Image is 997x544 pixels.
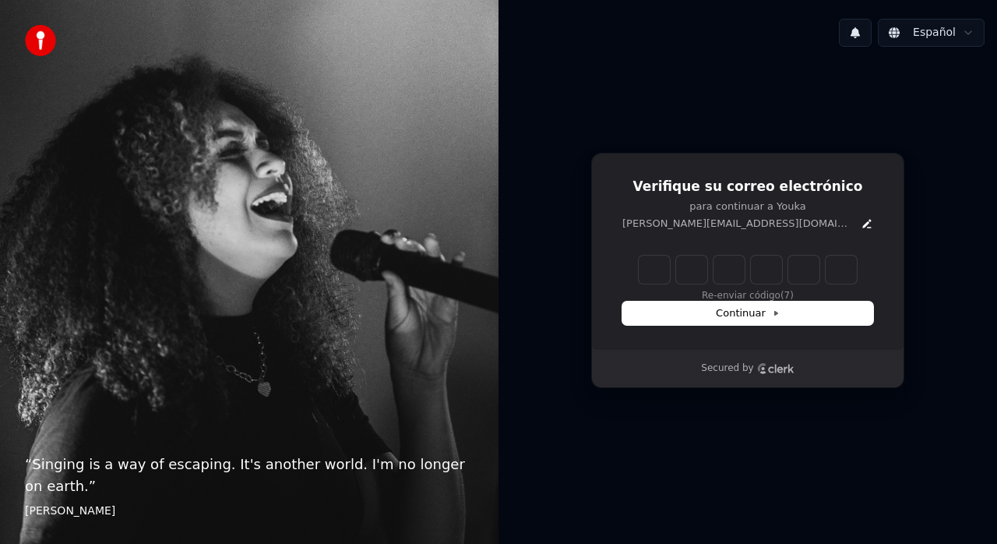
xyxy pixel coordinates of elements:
a: Clerk logo [757,363,794,374]
button: Continuar [622,302,873,325]
p: Secured by [701,362,753,375]
p: “ Singing is a way of escaping. It's another world. I'm no longer on earth. ” [25,454,474,497]
input: Enter verification code [639,256,857,284]
button: Edit [861,217,873,230]
p: para continuar a Youka [622,200,873,214]
img: youka [25,25,56,56]
footer: [PERSON_NAME] [25,503,474,519]
h1: Verifique su correo electrónico [622,178,873,196]
p: [PERSON_NAME][EMAIL_ADDRESS][DOMAIN_NAME] [622,217,854,231]
span: Continuar [716,306,780,320]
